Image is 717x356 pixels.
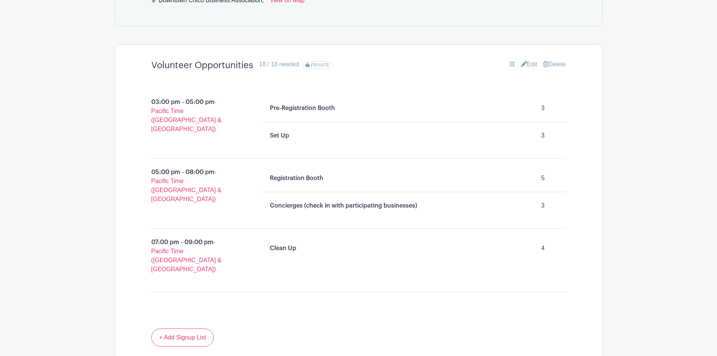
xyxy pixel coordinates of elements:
div: 18 / 18 needed [259,60,300,69]
p: 5 [526,171,560,186]
p: 05:00 pm - 08:00 pm [133,165,246,207]
a: Delete [543,60,566,69]
p: 3 [526,198,560,213]
span: PRIVATE [311,63,330,68]
p: Registration Booth [270,174,323,183]
p: 3 [526,101,560,116]
p: Clean Up [270,244,296,253]
p: 03:00 pm - 05:00 pm [133,95,246,137]
p: 07:00 pm - 09:00 pm [133,235,246,277]
p: 4 [526,241,560,256]
a: + Add Signup List [151,328,214,347]
a: Edit [521,60,537,69]
h4: Volunteer Opportunities [151,60,253,71]
p: Pre-Registration Booth [270,104,335,113]
p: Set Up [270,131,289,140]
p: 3 [526,128,560,143]
p: Concierges (check in with participating businesses) [270,201,417,210]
